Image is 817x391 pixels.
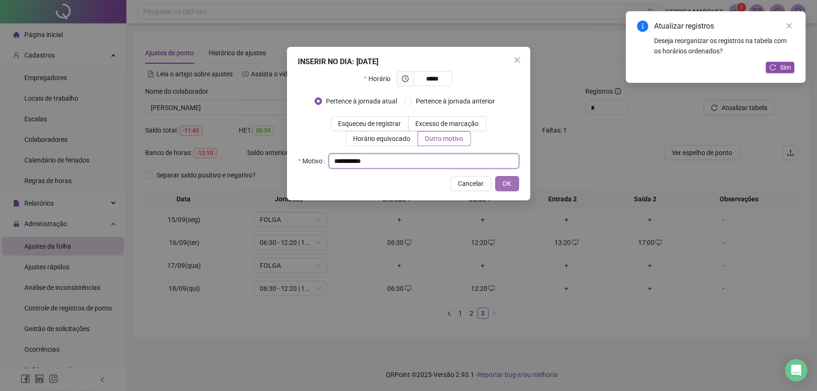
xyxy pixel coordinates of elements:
span: Sim [780,62,791,73]
span: close [514,56,521,64]
button: Sim [766,62,795,73]
a: Close [784,21,795,31]
span: Cancelar [458,178,484,189]
span: info-circle [637,21,648,32]
span: Pertence à jornada anterior [412,96,499,106]
button: Close [510,52,525,67]
span: Excesso de marcação [416,120,479,127]
span: OK [503,178,512,189]
div: Atualizar registros [654,21,795,32]
span: Horário equivocado [353,135,411,142]
label: Horário [364,71,397,86]
span: Pertence à jornada atual [322,96,401,106]
span: Esqueceu de registrar [339,120,401,127]
span: reload [770,64,776,71]
span: Outro motivo [425,135,464,142]
button: OK [495,176,519,191]
button: Cancelar [451,176,492,191]
div: INSERIR NO DIA : [DATE] [298,56,519,67]
div: Open Intercom Messenger [785,359,808,382]
label: Motivo [298,154,329,169]
div: Deseja reorganizar os registros na tabela com os horários ordenados? [654,36,795,56]
span: close [786,22,793,29]
span: clock-circle [402,75,409,82]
